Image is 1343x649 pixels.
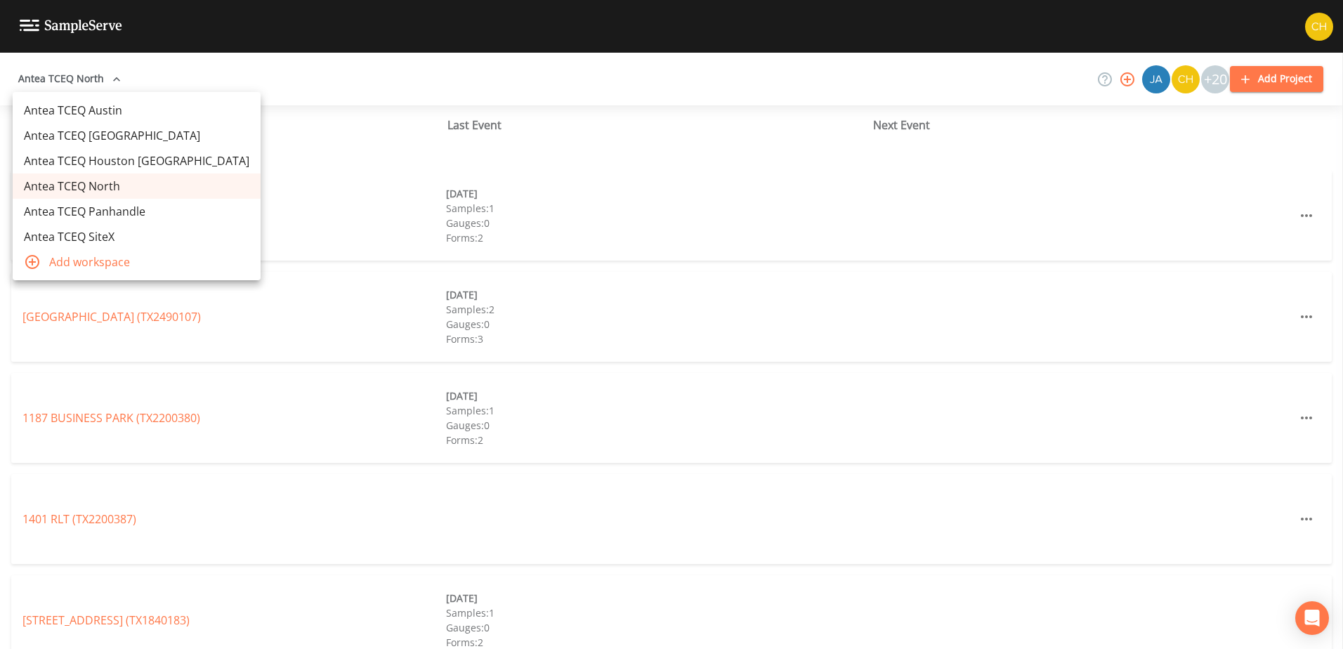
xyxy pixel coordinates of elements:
[13,98,261,123] a: Antea TCEQ Austin
[1295,601,1329,635] div: Open Intercom Messenger
[13,199,261,224] a: Antea TCEQ Panhandle
[13,123,261,148] a: Antea TCEQ [GEOGRAPHIC_DATA]
[49,254,249,270] span: Add workspace
[13,224,261,249] a: Antea TCEQ SiteX
[13,173,261,199] a: Antea TCEQ North
[13,148,261,173] a: Antea TCEQ Houston [GEOGRAPHIC_DATA]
